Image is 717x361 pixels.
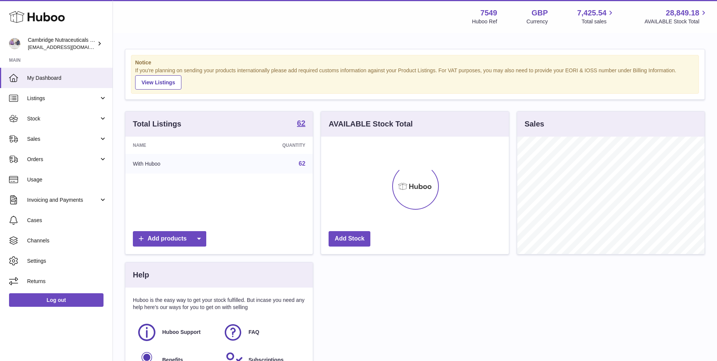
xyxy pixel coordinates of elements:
[135,75,181,90] a: View Listings
[125,137,224,154] th: Name
[525,119,544,129] h3: Sales
[133,297,305,311] p: Huboo is the easy way to get your stock fulfilled. But incase you need any help here's our ways f...
[27,237,107,244] span: Channels
[27,75,107,82] span: My Dashboard
[27,156,99,163] span: Orders
[582,18,615,25] span: Total sales
[135,59,695,66] strong: Notice
[531,8,548,18] strong: GBP
[27,278,107,285] span: Returns
[27,136,99,143] span: Sales
[27,115,99,122] span: Stock
[297,119,305,128] a: 62
[135,67,695,90] div: If you're planning on sending your products internationally please add required customs informati...
[224,137,313,154] th: Quantity
[666,8,699,18] span: 28,849.18
[472,18,497,25] div: Huboo Ref
[27,217,107,224] span: Cases
[133,231,206,247] a: Add products
[133,119,181,129] h3: Total Listings
[577,8,607,18] span: 7,425.54
[9,38,20,49] img: qvc@camnutra.com
[125,154,224,174] td: With Huboo
[27,257,107,265] span: Settings
[27,196,99,204] span: Invoicing and Payments
[27,176,107,183] span: Usage
[248,329,259,336] span: FAQ
[577,8,615,25] a: 7,425.54 Total sales
[27,95,99,102] span: Listings
[329,231,370,247] a: Add Stock
[28,37,96,51] div: Cambridge Nutraceuticals Ltd
[162,329,201,336] span: Huboo Support
[133,270,149,280] h3: Help
[480,8,497,18] strong: 7549
[329,119,413,129] h3: AVAILABLE Stock Total
[28,44,111,50] span: [EMAIL_ADDRESS][DOMAIN_NAME]
[299,160,306,167] a: 62
[527,18,548,25] div: Currency
[644,18,708,25] span: AVAILABLE Stock Total
[9,293,104,307] a: Log out
[297,119,305,127] strong: 62
[223,322,301,343] a: FAQ
[644,8,708,25] a: 28,849.18 AVAILABLE Stock Total
[137,322,215,343] a: Huboo Support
